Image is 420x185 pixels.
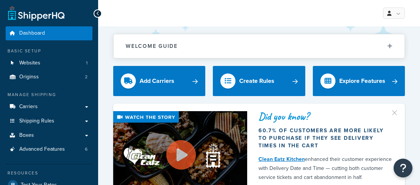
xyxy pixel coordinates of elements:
li: Advanced Features [6,142,92,156]
a: Carriers [6,100,92,114]
span: Originss [19,74,39,80]
span: Boxes [19,132,34,139]
span: Shipping Rules [19,118,54,124]
div: Resources [6,170,92,176]
button: Open Resource Center [394,159,412,177]
span: Websites [19,60,40,66]
span: 6 [85,146,88,153]
button: Welcome Guide [114,34,405,58]
div: enhanced their customer experience with Delivery Date and Time — cutting both customer service ti... [258,155,394,182]
h2: Welcome Guide [126,43,178,49]
div: Add Carriers [140,76,174,86]
a: Originss2 [6,70,92,84]
span: Carriers [19,104,38,110]
div: Explore Features [339,76,385,86]
a: Clean Eatz Kitchen [258,155,305,163]
a: Websites1 [6,56,92,70]
a: Explore Features [313,66,405,96]
span: Dashboard [19,30,45,37]
span: Advanced Features [19,146,65,153]
div: Create Rules [239,76,274,86]
li: Originss [6,70,92,84]
a: Add Carriers [113,66,205,96]
span: 1 [86,60,88,66]
div: Basic Setup [6,48,92,54]
a: Dashboard [6,26,92,40]
div: Did you know? [258,111,394,122]
a: Create Rules [213,66,305,96]
div: Manage Shipping [6,92,92,98]
a: Advanced Features6 [6,142,92,156]
div: 60.7% of customers are more likely to purchase if they see delivery times in the cart [258,127,394,150]
a: Boxes [6,128,92,142]
span: 2 [85,74,88,80]
li: Websites [6,56,92,70]
a: Shipping Rules [6,114,92,128]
